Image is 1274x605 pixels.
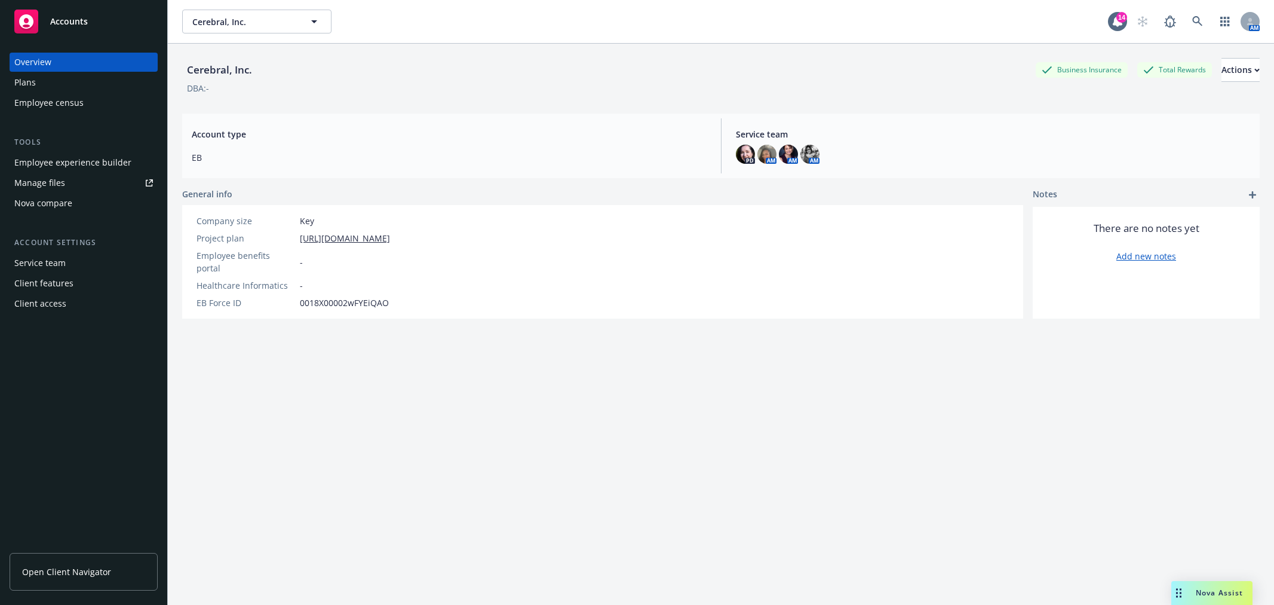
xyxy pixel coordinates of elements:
div: EB Force ID [197,297,295,309]
a: add [1245,188,1260,202]
span: Notes [1033,188,1057,202]
span: - [300,279,303,292]
a: Report a Bug [1158,10,1182,33]
button: Actions [1221,58,1260,82]
a: Overview [10,53,158,72]
img: photo [757,145,776,164]
a: [URL][DOMAIN_NAME] [300,232,390,245]
div: Company size [197,215,295,227]
div: Service team [14,253,66,273]
a: Search [1186,10,1209,33]
div: Nova compare [14,194,72,213]
img: photo [800,145,819,164]
a: Plans [10,73,158,92]
a: Manage files [10,173,158,192]
a: Client features [10,274,158,293]
span: Cerebral, Inc. [192,16,296,28]
button: Nova Assist [1171,581,1252,605]
img: photo [736,145,755,164]
a: Employee census [10,93,158,112]
div: Employee census [14,93,84,112]
div: Cerebral, Inc. [182,62,257,78]
span: There are no notes yet [1094,221,1199,236]
a: Start snowing [1131,10,1155,33]
div: Employee benefits portal [197,249,295,274]
a: Service team [10,253,158,273]
div: Actions [1221,59,1260,81]
span: - [300,256,303,268]
button: Cerebral, Inc. [182,10,331,33]
a: Switch app [1213,10,1237,33]
div: Total Rewards [1137,62,1212,77]
a: Nova compare [10,194,158,213]
div: Tools [10,136,158,148]
div: Overview [14,53,51,72]
div: Client access [14,294,66,313]
span: General info [182,188,232,200]
span: Open Client Navigator [22,566,111,578]
div: Account settings [10,237,158,249]
a: Add new notes [1116,250,1176,262]
div: Client features [14,274,73,293]
div: Drag to move [1171,581,1186,605]
div: Plans [14,73,36,92]
span: EB [192,151,707,164]
div: Project plan [197,232,295,245]
div: Business Insurance [1036,62,1128,77]
span: Service team [736,128,1251,140]
div: DBA: - [187,82,209,94]
a: Accounts [10,5,158,38]
div: Healthcare Informatics [197,279,295,292]
div: Manage files [14,173,65,192]
a: Employee experience builder [10,153,158,172]
div: Employee experience builder [14,153,131,172]
img: photo [779,145,798,164]
span: Nova Assist [1196,588,1243,598]
span: 0018X00002wFYEiQAO [300,297,389,309]
div: 14 [1116,12,1127,23]
a: Client access [10,294,158,313]
span: Accounts [50,17,88,26]
span: Key [300,215,314,227]
span: Account type [192,128,707,140]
